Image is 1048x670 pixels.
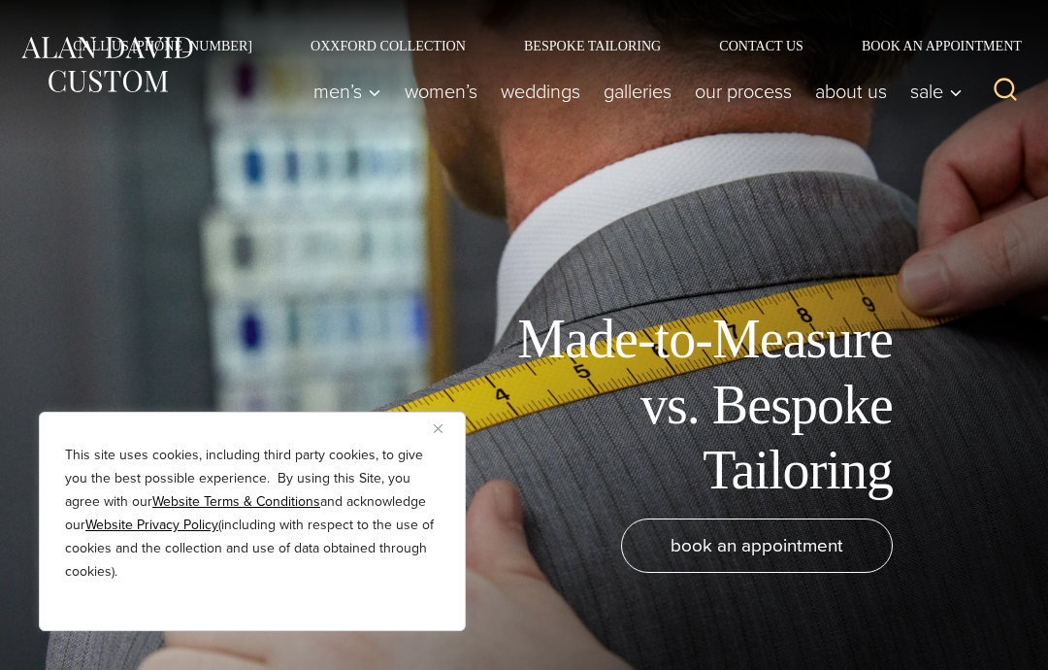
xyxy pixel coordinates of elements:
h1: Made-to-Measure vs. Bespoke Tailoring [456,307,893,503]
img: Close [434,424,442,433]
a: Oxxford Collection [281,39,495,52]
span: Men’s [313,82,381,101]
nav: Primary Navigation [302,72,972,111]
a: book an appointment [621,519,893,573]
a: Women’s [393,72,489,111]
a: Call Us [PHONE_NUMBER] [44,39,281,52]
a: Bespoke Tailoring [495,39,690,52]
span: book an appointment [671,531,843,559]
nav: Secondary Navigation [44,39,1029,52]
a: weddings [489,72,592,111]
span: Sale [910,82,963,101]
button: View Search Form [982,68,1029,115]
a: About Us [803,72,899,111]
a: Book an Appointment [833,39,1029,52]
a: Contact Us [690,39,833,52]
button: Close [434,417,457,440]
a: Galleries [592,72,683,111]
p: This site uses cookies, including third party cookies, to give you the best possible experience. ... [65,444,440,584]
a: Website Terms & Conditions [152,491,320,512]
a: Our Process [683,72,803,111]
img: Alan David Custom [19,32,194,97]
a: Website Privacy Policy [85,515,218,535]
